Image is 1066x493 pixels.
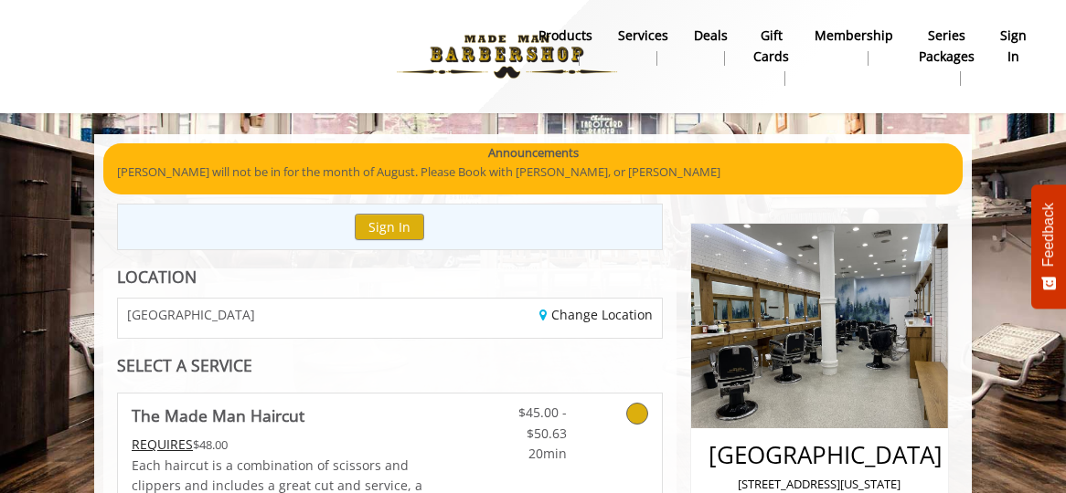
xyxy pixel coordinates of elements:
b: gift cards [753,26,789,67]
b: Membership [815,26,893,46]
a: ServicesServices [605,23,681,70]
span: 20min [480,444,566,464]
b: products [538,26,592,46]
span: This service needs some Advance to be paid before we block your appointment [132,435,193,453]
a: Productsproducts [526,23,605,70]
a: Series packagesSeries packages [906,23,987,90]
h2: [GEOGRAPHIC_DATA] [709,442,931,468]
div: $48.00 [132,435,435,455]
a: DealsDeals [681,23,741,70]
button: Sign In [355,214,424,240]
b: LOCATION [117,266,197,288]
b: Deals [694,26,728,46]
a: Gift cardsgift cards [741,23,802,90]
img: Made Man Barbershop logo [381,6,633,107]
span: Feedback [1040,203,1057,267]
b: Services [618,26,668,46]
p: [PERSON_NAME] will not be in for the month of August. Please Book with [PERSON_NAME], or [PERSON_... [117,163,949,182]
span: [GEOGRAPHIC_DATA] [127,308,255,321]
button: Feedback - Show survey [1031,184,1066,309]
b: Announcements [488,143,579,163]
div: SELECT A SERVICE [117,357,663,374]
b: The Made Man Haircut [132,403,304,428]
a: MembershipMembership [802,23,906,70]
b: Series packages [919,26,975,67]
a: sign insign in [987,23,1039,70]
span: $45.00 - $50.63 [480,403,566,444]
b: sign in [1000,26,1027,67]
a: Change Location [539,306,653,323]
